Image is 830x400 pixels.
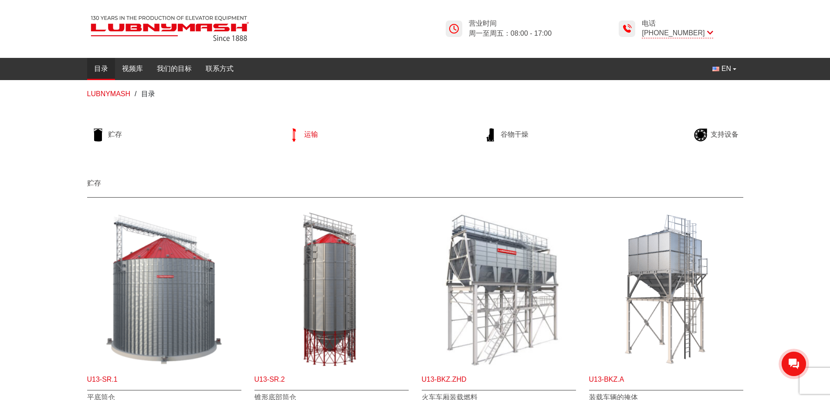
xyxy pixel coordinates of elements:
[501,131,528,138] font: 谷物干燥
[480,128,533,141] a: 谷物干燥
[705,61,743,77] button: EN
[469,20,497,27] font: 营业时间
[135,90,136,97] font: /
[422,212,576,366] a: 更多详细信息 U13-BKZ.ZhD
[422,376,467,383] font: U13-BKZ.ZhD
[304,131,318,138] font: 运输
[469,30,552,37] font: 周一至周五：08:00 - 17:00
[87,212,241,366] a: 更多细节 U13-SR.1
[87,128,126,141] a: 贮存
[254,376,285,383] font: U13-SR.2
[206,65,234,72] font: 联系方式
[141,90,155,97] font: 目录
[87,179,101,187] a: 贮存
[122,65,143,72] font: 视频库
[642,20,656,27] font: 电话
[449,24,459,34] img: Lubnymash 时间图标
[199,61,241,77] a: 联系方式
[87,12,253,45] img: 卢布尼马什
[87,61,115,77] a: 目录
[589,371,743,390] a: U13-BKZ.A
[150,61,199,77] a: 我们的目标
[254,371,409,390] a: U13-SR.2
[589,376,624,383] font: U13-BKZ.A
[115,61,150,77] a: 视频库
[690,128,743,141] a: 支持设备
[108,131,122,138] font: 贮存
[722,65,731,72] font: EN
[254,212,409,366] a: 更多细节 U13-SR.2
[283,128,322,141] a: 运输
[157,65,192,72] font: 我们的目标
[712,67,719,71] img: 英语
[87,90,131,97] a: LUBNYMASH
[87,376,118,383] font: U13-SR.1
[711,131,739,138] font: 支持设备
[94,65,108,72] font: 目录
[622,24,632,34] img: Lubnymash 时间图标
[589,212,743,366] a: 更多细节 U13-BKZ.A
[422,371,576,390] a: U13-BKZ.ZhD
[642,29,705,37] font: [PHONE_NUMBER]
[87,371,241,390] a: U13-SR.1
